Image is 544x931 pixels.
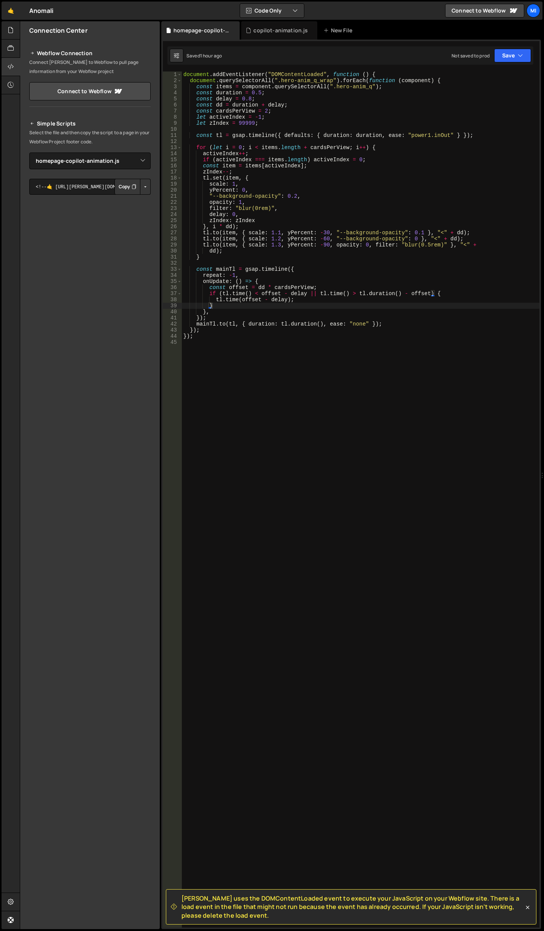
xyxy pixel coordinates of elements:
h2: Webflow Connection [29,49,151,58]
div: 29 [163,242,182,248]
div: 34 [163,272,182,278]
div: 1 hour ago [200,52,222,59]
div: Saved [186,52,222,59]
div: copilot-animation.js [253,27,308,34]
a: Connect to Webflow [445,4,524,17]
div: 7 [163,108,182,114]
textarea: <!--🤙 [URL][PERSON_NAME][DOMAIN_NAME]> <script>document.addEventListener("DOMContentLoaded", func... [29,179,151,195]
iframe: YouTube video player [29,207,151,276]
div: 30 [163,248,182,254]
div: 25 [163,218,182,224]
div: 37 [163,291,182,297]
div: Button group with nested dropdown [115,179,151,195]
div: 10 [163,126,182,132]
div: New File [323,27,355,34]
div: 35 [163,278,182,284]
div: 23 [163,205,182,211]
h2: Simple Scripts [29,119,151,128]
div: 16 [163,163,182,169]
a: Mi [527,4,540,17]
div: 40 [163,309,182,315]
div: 8 [163,114,182,120]
div: 2 [163,78,182,84]
div: 45 [163,339,182,345]
div: 11 [163,132,182,138]
div: 44 [163,333,182,339]
div: 31 [163,254,182,260]
iframe: YouTube video player [29,281,151,349]
div: 5 [163,96,182,102]
a: Connect to Webflow [29,82,151,100]
div: 36 [163,284,182,291]
div: 33 [163,266,182,272]
div: 22 [163,199,182,205]
div: 27 [163,230,182,236]
div: 32 [163,260,182,266]
div: 28 [163,236,182,242]
div: 24 [163,211,182,218]
div: 19 [163,181,182,187]
div: 14 [163,151,182,157]
div: 26 [163,224,182,230]
div: Anomali [29,6,53,15]
span: [PERSON_NAME] uses the DOMContentLoaded event to execute your JavaScript on your Webflow site. Th... [181,894,524,920]
div: 39 [163,303,182,309]
div: 41 [163,315,182,321]
div: 6 [163,102,182,108]
div: 4 [163,90,182,96]
div: 38 [163,297,182,303]
h2: Connection Center [29,26,87,35]
div: homepage-copilot-animation.js [173,27,231,34]
a: 🤙 [2,2,20,20]
div: 15 [163,157,182,163]
div: Not saved to prod [452,52,490,59]
button: Copy [115,179,140,195]
button: Save [494,49,531,62]
p: Select the file and then copy the script to a page in your Webflow Project footer code. [29,128,151,146]
div: 12 [163,138,182,145]
div: 17 [163,169,182,175]
div: 1 [163,71,182,78]
p: Connect [PERSON_NAME] to Webflow to pull page information from your Webflow project [29,58,151,76]
div: 43 [163,327,182,333]
div: 21 [163,193,182,199]
div: 18 [163,175,182,181]
div: 3 [163,84,182,90]
div: 42 [163,321,182,327]
div: 13 [163,145,182,151]
div: 9 [163,120,182,126]
div: 20 [163,187,182,193]
button: Code Only [240,4,304,17]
